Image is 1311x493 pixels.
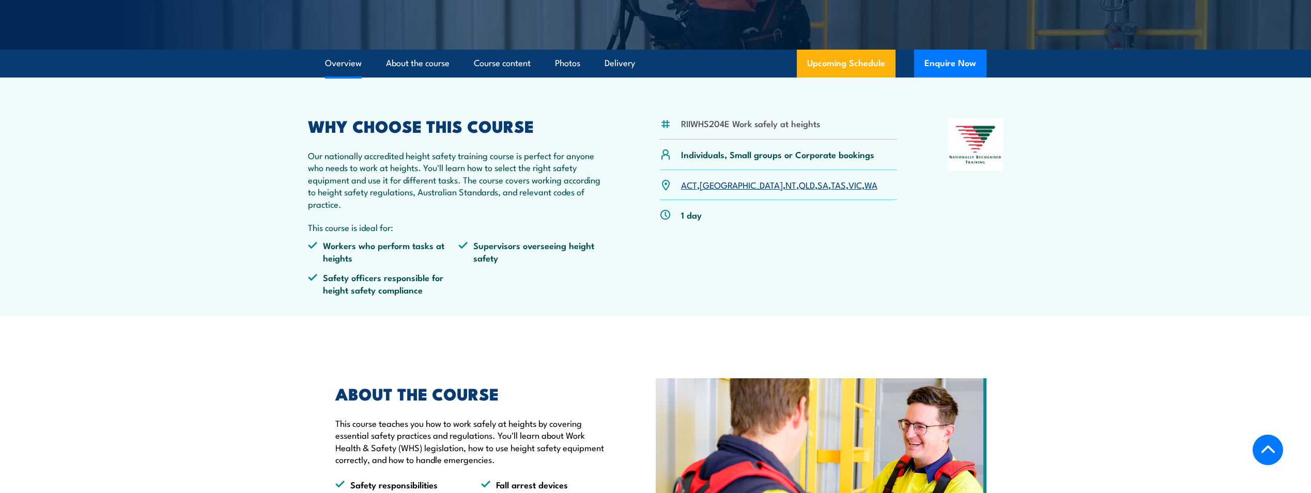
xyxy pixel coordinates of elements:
[914,50,986,78] button: Enquire Now
[681,148,874,160] p: Individuals, Small groups or Corporate bookings
[681,179,877,191] p: , , , , , , ,
[681,117,820,129] li: RIIWHS204E Work safely at heights
[831,178,846,191] a: TAS
[308,118,610,133] h2: WHY CHOOSE THIS COURSE
[458,239,609,264] li: Supervisors overseeing height safety
[325,50,362,77] a: Overview
[948,118,1004,171] img: Nationally Recognised Training logo.
[849,178,862,191] a: VIC
[308,271,459,296] li: Safety officers responsible for height safety compliance
[308,221,610,233] p: This course is ideal for:
[308,239,459,264] li: Workers who perform tasks at heights
[681,178,697,191] a: ACT
[818,178,828,191] a: SA
[797,50,896,78] a: Upcoming Schedule
[335,417,608,466] p: This course teaches you how to work safely at heights by covering essential safety practices and ...
[865,178,877,191] a: WA
[799,178,815,191] a: QLD
[386,50,450,77] a: About the course
[681,209,702,221] p: 1 day
[700,178,783,191] a: [GEOGRAPHIC_DATA]
[555,50,580,77] a: Photos
[335,479,462,490] li: Safety responsibilities
[335,386,608,400] h2: ABOUT THE COURSE
[481,479,608,490] li: Fall arrest devices
[605,50,635,77] a: Delivery
[474,50,531,77] a: Course content
[785,178,796,191] a: NT
[308,149,610,210] p: Our nationally accredited height safety training course is perfect for anyone who needs to work a...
